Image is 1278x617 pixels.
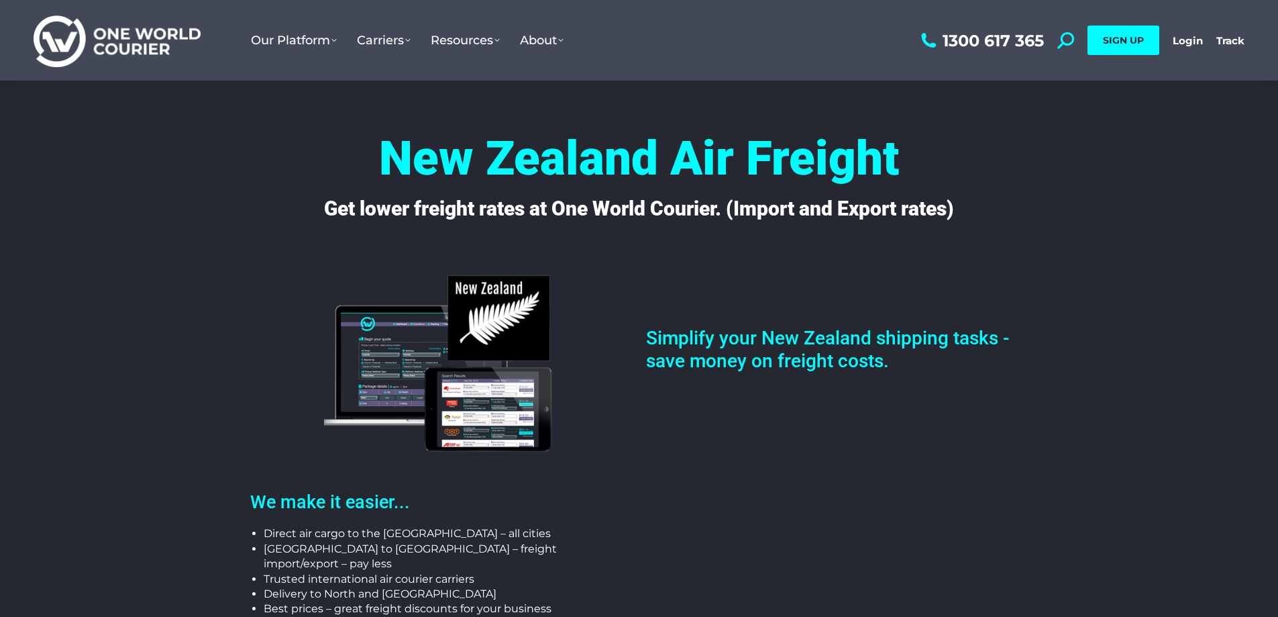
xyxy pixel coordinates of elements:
span: Our Platform [251,33,337,48]
li: Best prices – great freight discounts for your business [264,602,633,616]
a: Login [1173,34,1203,47]
li: Trusted international air courier carriers [264,572,633,587]
li: [GEOGRAPHIC_DATA] to [GEOGRAPHIC_DATA] – freight import/export – pay less [264,542,633,572]
img: nz-flag-owc-back-end-computer [324,242,559,477]
li: Delivery to North and [GEOGRAPHIC_DATA] [264,587,633,602]
span: Carriers [357,33,411,48]
a: Resources [421,19,510,61]
h4: Get lower freight rates at One World Courier. (Import and Export rates) [244,197,1035,221]
a: SIGN UP [1087,26,1159,55]
h2: We make it easier... [250,491,633,513]
span: About [520,33,564,48]
a: About [510,19,574,61]
h2: Simplify your New Zealand shipping tasks - save money on freight costs. [646,327,1028,372]
span: SIGN UP [1103,34,1144,46]
span: Resources [431,33,500,48]
h4: New Zealand Air Freight [237,134,1042,182]
img: One World Courier [34,13,201,68]
a: Our Platform [241,19,347,61]
a: Carriers [347,19,421,61]
a: 1300 617 365 [918,32,1044,49]
li: Direct air cargo to the [GEOGRAPHIC_DATA] – all cities [264,526,633,541]
a: Track [1216,34,1244,47]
